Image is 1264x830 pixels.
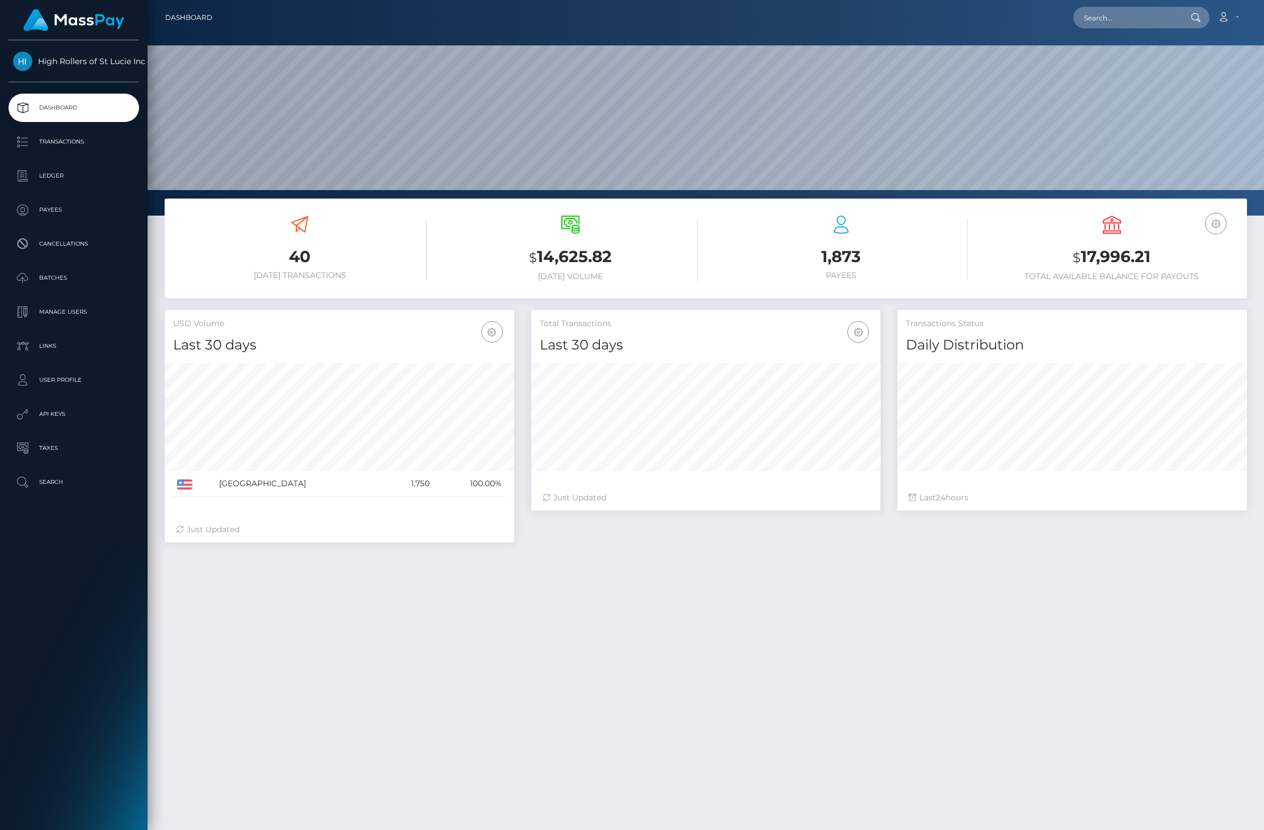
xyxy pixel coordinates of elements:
[13,201,135,218] p: Payees
[9,434,139,462] a: Taxes
[529,250,537,266] small: $
[1073,7,1180,28] input: Search...
[9,230,139,258] a: Cancellations
[386,471,434,497] td: 1,750
[13,474,135,491] p: Search
[173,318,506,330] h5: USD Volume
[176,524,503,536] div: Just Updated
[177,479,192,490] img: US.png
[9,128,139,156] a: Transactions
[13,133,135,150] p: Transactions
[985,272,1238,281] h6: Total Available Balance for Payouts
[9,400,139,428] a: API Keys
[173,335,506,355] h4: Last 30 days
[936,492,946,503] span: 24
[543,492,870,504] div: Just Updated
[13,52,32,71] img: High Rollers of St Lucie Inc
[173,246,427,268] h3: 40
[1073,250,1081,266] small: $
[540,318,872,330] h5: Total Transactions
[215,471,386,497] td: [GEOGRAPHIC_DATA]
[9,366,139,394] a: User Profile
[9,94,139,122] a: Dashboard
[9,264,139,292] a: Batches
[909,492,1236,504] div: Last hours
[715,271,968,280] h6: Payees
[13,235,135,252] p: Cancellations
[9,298,139,326] a: Manage Users
[9,162,139,190] a: Ledger
[13,406,135,423] p: API Keys
[540,335,872,355] h4: Last 30 days
[434,471,505,497] td: 100.00%
[9,196,139,224] a: Payees
[444,246,698,269] h3: 14,625.82
[906,318,1238,330] h5: Transactions Status
[985,246,1238,269] h3: 17,996.21
[173,271,427,280] h6: [DATE] Transactions
[13,372,135,389] p: User Profile
[13,99,135,116] p: Dashboard
[165,6,212,30] a: Dashboard
[13,167,135,184] p: Ledger
[13,304,135,321] p: Manage Users
[23,9,124,31] img: MassPay Logo
[13,440,135,457] p: Taxes
[13,338,135,355] p: Links
[715,246,968,268] h3: 1,873
[9,332,139,360] a: Links
[13,269,135,287] p: Batches
[9,56,139,66] span: High Rollers of St Lucie Inc
[906,335,1238,355] h4: Daily Distribution
[9,468,139,496] a: Search
[444,272,698,281] h6: [DATE] Volume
